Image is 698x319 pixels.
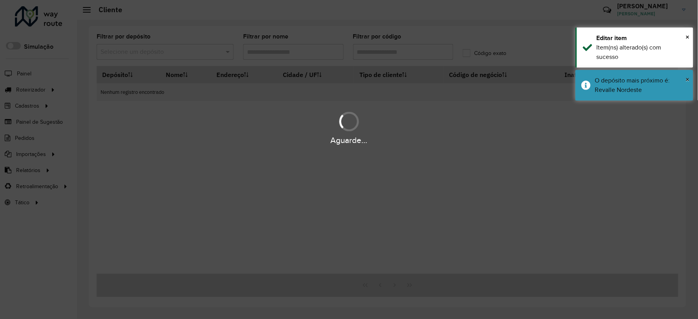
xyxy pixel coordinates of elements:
div: Item(ns) alterado(s) com sucesso [597,43,687,62]
span: × [686,75,690,84]
div: Editar item [597,33,687,43]
button: Close [686,73,690,85]
span: × [686,33,690,41]
div: O depósito mais próximo é: Revalle Nordeste [595,76,687,95]
button: Close [686,31,690,43]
